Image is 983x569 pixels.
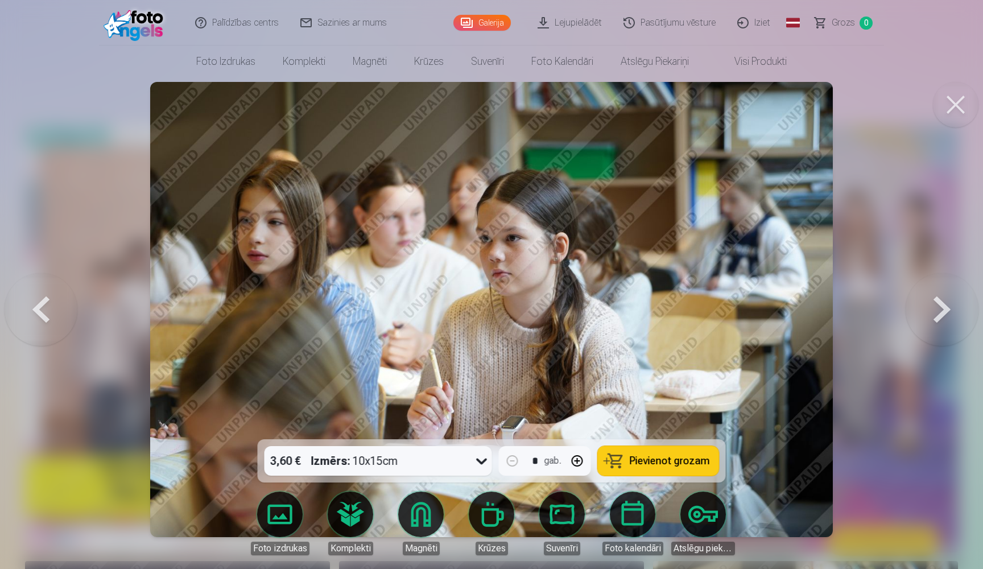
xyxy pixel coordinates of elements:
a: Foto kalendāri [518,46,607,77]
a: Galerija [453,15,511,31]
div: Atslēgu piekariņi [671,542,735,555]
a: Atslēgu piekariņi [607,46,703,77]
a: Foto izdrukas [183,46,269,77]
a: Suvenīri [457,46,518,77]
button: Pievienot grozam [598,446,719,476]
a: Krūzes [400,46,457,77]
a: Krūzes [460,492,523,555]
strong: Izmērs : [311,453,350,469]
a: Magnēti [339,46,400,77]
div: Magnēti [403,542,440,555]
div: 10x15cm [311,446,398,476]
div: Foto izdrukas [251,542,309,555]
a: Visi produkti [703,46,800,77]
a: Komplekti [269,46,339,77]
div: Suvenīri [544,542,580,555]
span: Grozs [832,16,855,30]
div: Foto kalendāri [602,542,663,555]
div: gab. [544,454,561,468]
div: Komplekti [328,542,373,555]
a: Atslēgu piekariņi [671,492,735,555]
img: /fa1 [104,5,169,41]
a: Suvenīri [530,492,594,555]
div: 3,60 € [265,446,307,476]
a: Foto kalendāri [601,492,664,555]
span: 0 [860,17,873,30]
div: Krūzes [476,542,508,555]
a: Magnēti [389,492,453,555]
span: Pievienot grozam [630,456,710,466]
a: Komplekti [319,492,382,555]
a: Foto izdrukas [248,492,312,555]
